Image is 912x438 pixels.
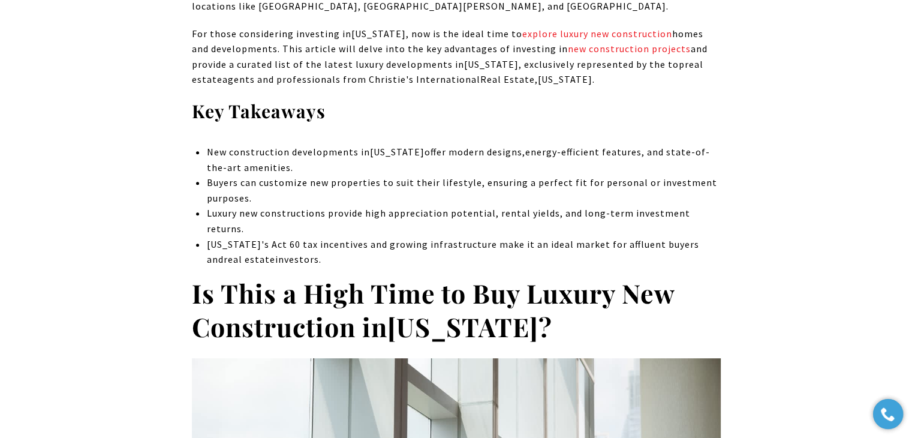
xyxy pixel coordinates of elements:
[192,99,326,123] strong: Key Takeaways
[206,238,699,266] span: 's Act 60 tax incentives and growing infrastructure make it an ideal market for affluent buyers and
[525,146,556,158] span: energy
[535,73,538,85] span: ,
[192,28,708,70] span: , now is the ideal time to homes and developments. This article will delve into the key advantage...
[223,253,275,265] span: real estate
[538,73,592,85] span: [US_STATE]
[351,28,406,40] span: [US_STATE]
[206,146,709,173] span: -efficient features, and state-of-the-art amenities.
[369,146,424,158] span: [US_STATE]
[519,58,685,70] span: , exclusively represented by the top
[206,176,717,204] span: Buyers can customize new properties to suit their lifestyle, ensuring a perfect fit for personal ...
[192,275,675,344] strong: Is This a High Time to Buy Luxury New Construction in
[275,253,321,265] span: investors.
[464,58,519,70] span: [US_STATE]
[192,28,351,40] span: For those considering investing in
[387,309,538,344] strong: [US_STATE]
[522,28,672,40] a: explore luxury new construction
[538,309,552,344] strong: ?
[480,73,535,85] span: Real Estate
[206,238,261,250] span: [US_STATE]
[206,146,369,158] span: New construction developments in
[424,146,525,158] span: offer modern designs,
[568,43,691,55] a: new construction projects
[206,207,690,235] span: Luxury new constructions provide high appreciation potential, rental yields, and long-term invest...
[592,73,595,85] span: .
[222,73,480,85] span: agents and professionals from Christie's International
